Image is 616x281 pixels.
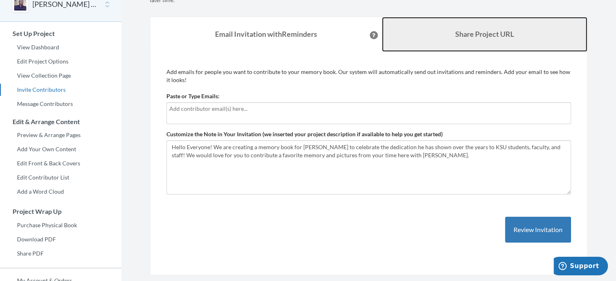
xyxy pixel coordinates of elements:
[169,104,568,113] input: Add contributor email(s) here...
[455,30,514,38] b: Share Project URL
[166,130,443,138] label: Customize the Note in Your Invitation (we inserted your project description if available to help ...
[166,92,220,100] label: Paste or Type Emails:
[0,118,121,125] h3: Edit & Arrange Content
[554,257,608,277] iframe: Opens a widget where you can chat to one of our agents
[215,30,317,38] strong: Email Invitation with Reminders
[0,30,121,37] h3: Set Up Project
[166,68,571,84] p: Add emails for people you want to contribute to your memory book. Our system will automatically s...
[505,217,571,243] button: Review Invitation
[0,208,121,215] h3: Project Wrap Up
[166,140,571,194] textarea: Hello Everyone! We are creating a memory book for [PERSON_NAME] to celebrate the dedication he ha...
